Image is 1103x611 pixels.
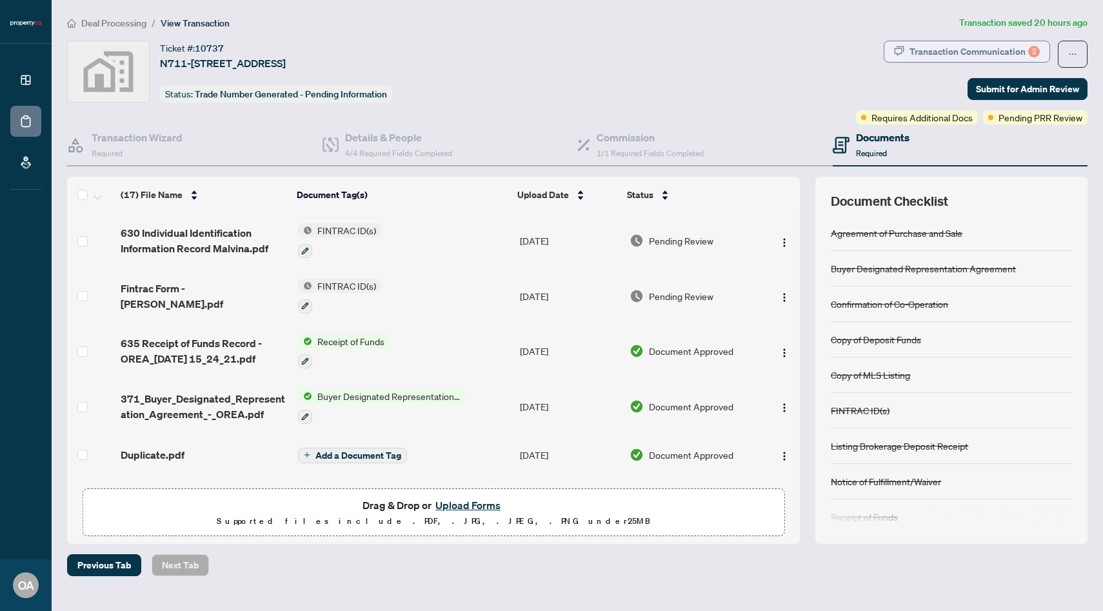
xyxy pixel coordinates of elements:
span: 4/4 Required Fields Completed [345,148,452,158]
button: Open asap [1051,566,1090,605]
span: (17) File Name [121,188,183,202]
th: Document Tag(s) [292,177,512,213]
span: Drag & Drop or [363,497,504,514]
span: Fintrac Form - [PERSON_NAME].pdf [121,281,288,312]
img: Status Icon [298,279,312,293]
div: Notice of Fulfillment/Waiver [831,474,941,488]
img: Document Status [630,344,644,358]
button: Status IconFINTRAC ID(s) [298,223,381,258]
span: plus [304,452,310,458]
span: Drag & Drop orUpload FormsSupported files include .PDF, .JPG, .JPEG, .PNG under25MB [83,489,784,537]
td: [DATE] [515,434,624,476]
span: Submit for Admin Review [976,79,1079,99]
img: logo [10,19,41,27]
img: Status Icon [298,223,312,237]
span: Upload Date [517,188,569,202]
button: Next Tab [152,554,209,576]
img: Status Icon [298,334,312,348]
button: Logo [774,341,795,361]
span: ellipsis [1068,50,1077,59]
img: Logo [779,237,790,248]
span: N711-[STREET_ADDRESS] [160,55,286,71]
button: Add a Document Tag [298,446,407,463]
div: 2 [1028,46,1040,57]
span: FINTRAC ID(s) [312,223,381,237]
article: Transaction saved 20 hours ago [959,15,1088,30]
div: Ticket #: [160,41,224,55]
th: Status [622,177,758,213]
span: 10737 [195,43,224,54]
h4: Commission [597,130,704,145]
img: Logo [779,403,790,413]
li: / [152,15,155,30]
div: FINTRAC ID(s) [831,403,889,417]
button: Previous Tab [67,554,141,576]
td: [DATE] [515,476,624,531]
span: OA [18,576,34,594]
div: Copy of Deposit Funds [831,332,921,346]
button: Logo [774,445,795,465]
th: Upload Date [512,177,621,213]
span: Deal Processing [81,17,146,29]
button: Submit for Admin Review [968,78,1088,100]
div: Confirmation of Co-Operation [831,297,948,311]
td: [DATE] [515,213,624,268]
td: [DATE] [515,379,624,434]
img: Document Status [630,399,644,414]
p: Supported files include .PDF, .JPG, .JPEG, .PNG under 25 MB [91,514,776,529]
span: 630 Individual Identification Information Record Malvina.pdf [121,225,288,256]
span: FINTRAC ID(s) [312,279,381,293]
span: home [67,19,76,28]
div: Listing Brokerage Deposit Receipt [831,439,968,453]
span: Document Approved [649,399,733,414]
button: Transaction Communication2 [884,41,1050,63]
button: Logo [774,396,795,417]
span: Document Approved [649,448,733,462]
span: Duplicate.pdf [121,447,184,463]
span: View Transaction [161,17,230,29]
th: (17) File Name [115,177,292,213]
span: Add a Document Tag [315,451,401,460]
img: Logo [779,451,790,461]
span: Receipt of Funds [312,334,390,348]
span: Pending Review [649,289,713,303]
div: Buyer Designated Representation Agreement [831,261,1016,275]
span: Status [627,188,653,202]
span: Requires Additional Docs [871,110,973,125]
h4: Details & People [345,130,452,145]
img: Document Status [630,448,644,462]
span: Required [856,148,887,158]
div: Copy of MLS Listing [831,368,910,382]
span: Required [92,148,123,158]
div: Agreement of Purchase and Sale [831,226,962,240]
img: Status Icon [298,389,312,403]
span: Document Checklist [831,192,948,210]
span: Trade Number Generated - Pending Information [195,88,387,100]
img: Logo [779,348,790,358]
span: Buyer Designated Representation Agreement [312,389,465,403]
h4: Documents [856,130,909,145]
img: Document Status [630,289,644,303]
span: 1/1 Required Fields Completed [597,148,704,158]
button: Upload Forms [432,497,504,514]
span: Document Approved [649,344,733,358]
div: Status: [160,85,392,103]
img: Logo [779,292,790,303]
img: svg%3e [68,41,149,102]
span: 635 Receipt of Funds Record - OREA_[DATE] 15_24_21.pdf [121,336,288,366]
td: [DATE] [515,268,624,324]
button: Logo [774,230,795,251]
button: Logo [774,286,795,306]
button: Status IconBuyer Designated Representation Agreement [298,389,465,424]
h4: Transaction Wizard [92,130,183,145]
button: Status IconFINTRAC ID(s) [298,279,381,314]
img: Document Status [630,234,644,248]
span: 371_Buyer_Designated_Representation_Agreement_-_OREA.pdf [121,391,288,422]
button: Status IconReceipt of Funds [298,334,390,369]
span: Pending Review [649,234,713,248]
button: Add a Document Tag [298,448,407,463]
span: Pending PRR Review [999,110,1082,125]
span: Previous Tab [77,555,131,576]
div: Transaction Communication [909,41,1040,62]
td: [DATE] [515,324,624,379]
